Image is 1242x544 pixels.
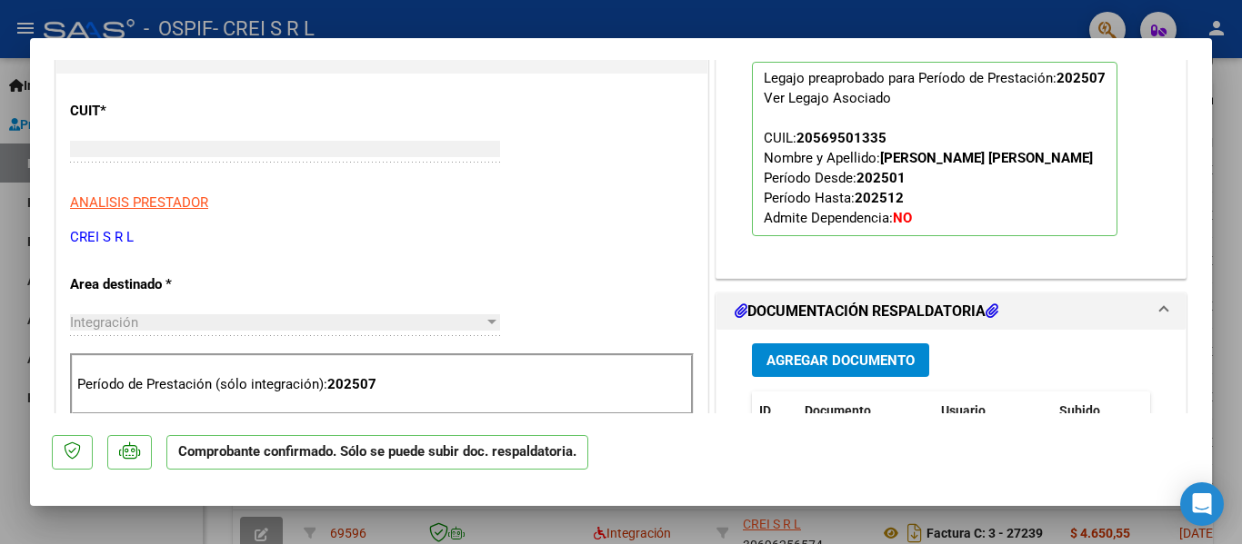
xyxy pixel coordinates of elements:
h1: DOCUMENTACIÓN RESPALDATORIA [735,301,998,322]
div: Open Intercom Messenger [1180,482,1224,526]
p: Area destinado * [70,274,257,295]
span: ANALISIS PRESTADOR [70,194,208,211]
datatable-header-cell: ID [752,391,797,430]
strong: 202512 [855,190,904,206]
span: CUIL: Nombre y Apellido: Período Desde: Período Hasta: Admite Dependencia: [764,130,1093,226]
strong: NO [893,210,912,226]
mat-expansion-panel-header: DOCUMENTACIÓN RESPALDATORIA [716,293,1186,330]
span: ID [759,403,771,418]
p: Comprobante confirmado. Sólo se puede subir doc. respaldatoria. [166,435,588,470]
p: CUIT [70,101,257,122]
strong: [PERSON_NAME] [PERSON_NAME] [880,150,1093,166]
p: Período de Prestación (sólo integración): [77,374,686,395]
button: Agregar Documento [752,343,929,377]
strong: 202507 [327,376,376,392]
span: Documento [805,403,871,418]
span: Agregar Documento [766,352,915,369]
p: Legajo preaprobado para Período de Prestación: [752,62,1117,236]
span: Subido [1059,403,1100,418]
div: 20569501335 [796,128,886,148]
datatable-header-cell: Acción [1143,391,1234,430]
strong: 202501 [856,170,906,186]
span: Integración [70,314,138,331]
datatable-header-cell: Documento [797,391,934,430]
strong: 202507 [1057,70,1106,86]
span: Usuario [941,403,986,418]
datatable-header-cell: Subido [1052,391,1143,430]
datatable-header-cell: Usuario [934,391,1052,430]
div: Ver Legajo Asociado [764,88,891,108]
p: CREI S R L [70,227,694,248]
